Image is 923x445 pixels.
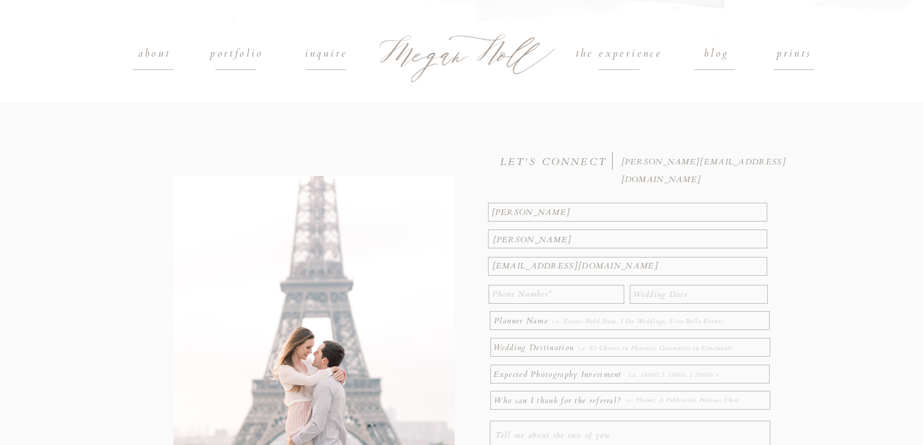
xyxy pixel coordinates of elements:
[494,392,625,407] p: Who can I thank for the referral?
[676,45,758,63] a: blog
[494,312,551,330] p: Planner Name
[493,339,574,353] p: Wedding Destination
[767,45,823,63] a: prints
[127,45,183,63] a: about
[552,45,686,63] a: the experience
[196,45,278,63] a: portfolio
[493,366,627,379] p: Expected Photography Investment
[500,153,611,166] h3: LET'S CONNECT
[621,153,791,164] a: [PERSON_NAME][EMAIL_ADDRESS][DOMAIN_NAME]
[285,45,367,63] a: Inquire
